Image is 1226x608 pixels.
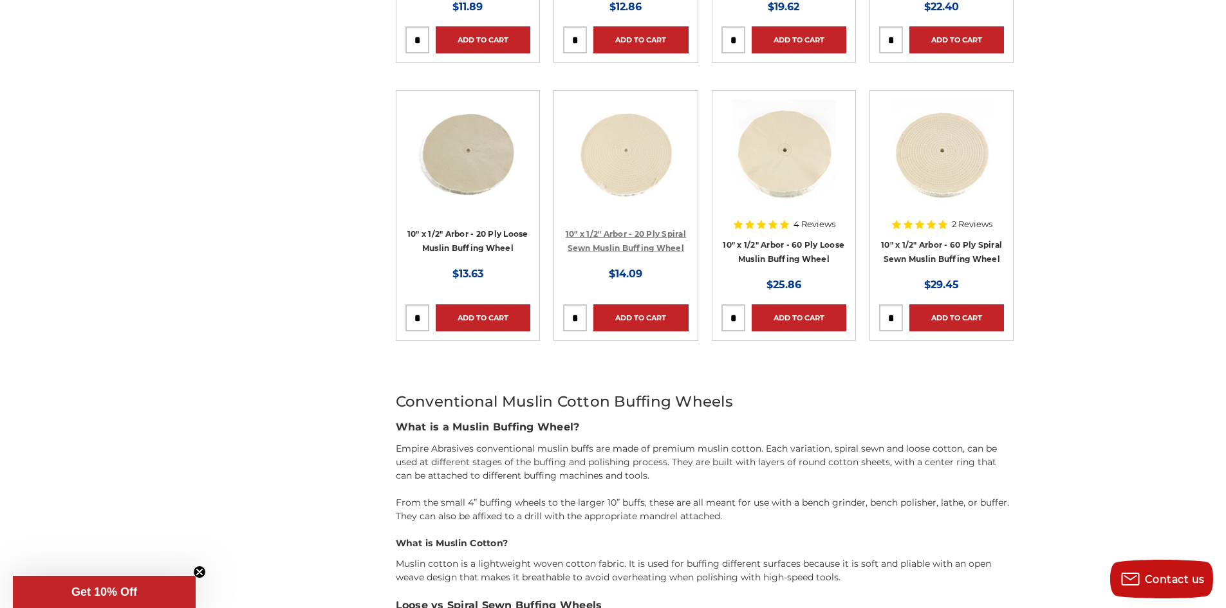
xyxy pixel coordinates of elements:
[768,1,799,13] span: $19.62
[396,557,1014,584] p: Muslin cotton is a lightweight woven cotton fabric. It is used for buffing different surfaces bec...
[924,1,959,13] span: $22.40
[1145,573,1205,585] span: Contact us
[723,240,844,264] a: 10" x 1/2" Arbor - 60 Ply Loose Muslin Buffing Wheel
[924,279,959,291] span: $29.45
[71,585,137,598] span: Get 10% Off
[609,268,642,280] span: $14.09
[405,100,530,225] a: 10" x 1/2" arbor hole cotton loose buffing wheel 20 ply
[794,220,835,228] span: 4 Reviews
[407,229,528,253] a: 10" x 1/2" Arbor - 20 Ply Loose Muslin Buffing Wheel
[452,1,483,13] span: $11.89
[609,1,642,13] span: $12.86
[593,26,688,53] a: Add to Cart
[436,304,530,331] a: Add to Cart
[416,100,519,203] img: 10" x 1/2" arbor hole cotton loose buffing wheel 20 ply
[436,26,530,53] a: Add to Cart
[574,100,677,203] img: 10 inch buffing wheel spiral sewn 20 ply
[563,100,688,225] a: 10 inch buffing wheel spiral sewn 20 ply
[752,304,846,331] a: Add to Cart
[732,100,835,203] img: 10 inch extra thick 60 ply loose muslin cotton buffing wheel
[952,220,992,228] span: 2 Reviews
[879,100,1004,225] a: 10" x 1/2" Arbor - 60 Ply Spiral Sewn Muslin Buffing Wheel
[721,100,846,225] a: 10 inch extra thick 60 ply loose muslin cotton buffing wheel
[396,442,1014,483] p: Empire Abrasives conventional muslin buffs are made of premium muslin cotton. Each variation, spi...
[396,537,1014,550] h4: What is Muslin Cotton?
[752,26,846,53] a: Add to Cart
[766,279,801,291] span: $25.86
[1110,560,1213,598] button: Contact us
[396,419,1014,435] h3: What is a Muslin Buffing Wheel?
[909,26,1004,53] a: Add to Cart
[890,100,993,203] img: 10" x 1/2" Arbor - 60 Ply Spiral Sewn Muslin Buffing Wheel
[566,229,686,253] a: 10" x 1/2" Arbor - 20 Ply Spiral Sewn Muslin Buffing Wheel
[13,576,196,608] div: Get 10% OffClose teaser
[593,304,688,331] a: Add to Cart
[452,268,483,280] span: $13.63
[881,240,1002,264] a: 10" x 1/2" Arbor - 60 Ply Spiral Sewn Muslin Buffing Wheel
[396,391,1014,413] h2: Conventional Muslin Cotton Buffing Wheels
[909,304,1004,331] a: Add to Cart
[396,496,1014,523] p: From the small 4” buffing wheels to the larger 10” buffs, these are all meant for use with a benc...
[193,566,206,578] button: Close teaser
